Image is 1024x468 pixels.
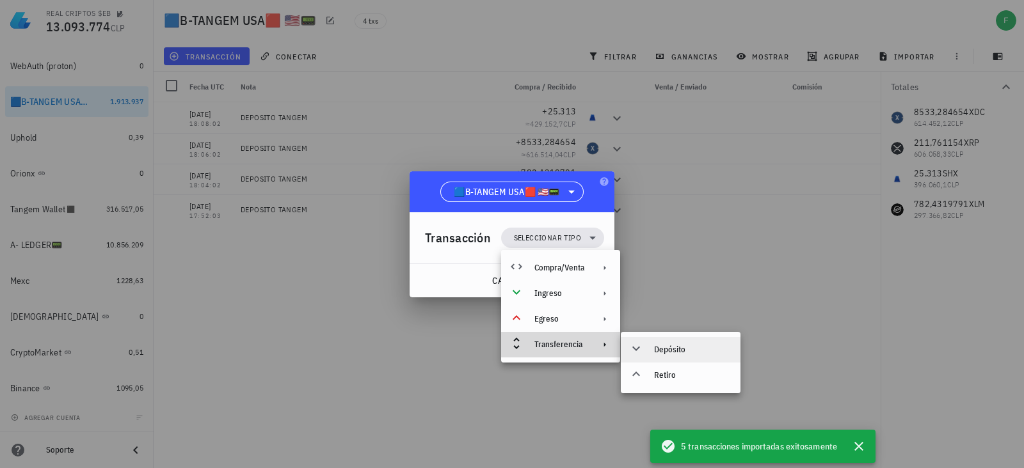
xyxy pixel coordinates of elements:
div: Compra/Venta [534,263,584,273]
div: Ingreso [501,281,620,306]
div: Transacción [425,228,491,248]
div: Depósito [654,345,730,355]
div: Ingreso [534,288,584,299]
span: 5 transacciones importadas exitosamente [681,439,837,453]
div: Transferencia [501,332,620,357]
span: cancelar [492,275,540,286]
span: 🟦B-TANGEM USA🟥 🇺🇸📟 [454,185,559,198]
div: Egreso [501,306,620,332]
span: Seleccionar tipo [514,231,581,244]
div: Retiro [654,370,730,380]
button: cancelar [486,269,545,292]
div: Transferencia [534,339,584,350]
div: Egreso [534,314,584,324]
div: Compra/Venta [501,255,620,281]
